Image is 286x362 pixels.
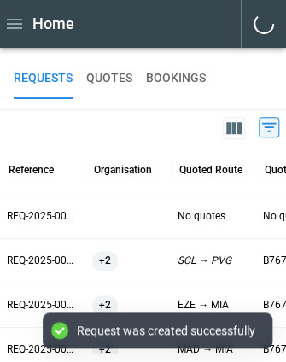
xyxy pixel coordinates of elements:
span: +2 [92,283,118,327]
button: BOOKINGS [146,58,206,99]
h1: Home [32,14,74,34]
div: Quoted Route [179,164,242,176]
p: REQ-2025-004060 [7,254,79,268]
div: Organisation [94,164,152,176]
button: REQUESTS [14,58,73,99]
button: QUOTES [86,58,132,99]
div: Request was created successfully [77,323,255,338]
p: REQ-2025-004059 [7,298,79,312]
p: EZE → MIA [178,298,249,312]
div: Reference [9,164,54,176]
p: SCL → PVG [178,254,249,268]
span: +2 [92,239,118,283]
p: No quotes [178,209,249,224]
p: REQ-2025-004061 [7,209,79,224]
